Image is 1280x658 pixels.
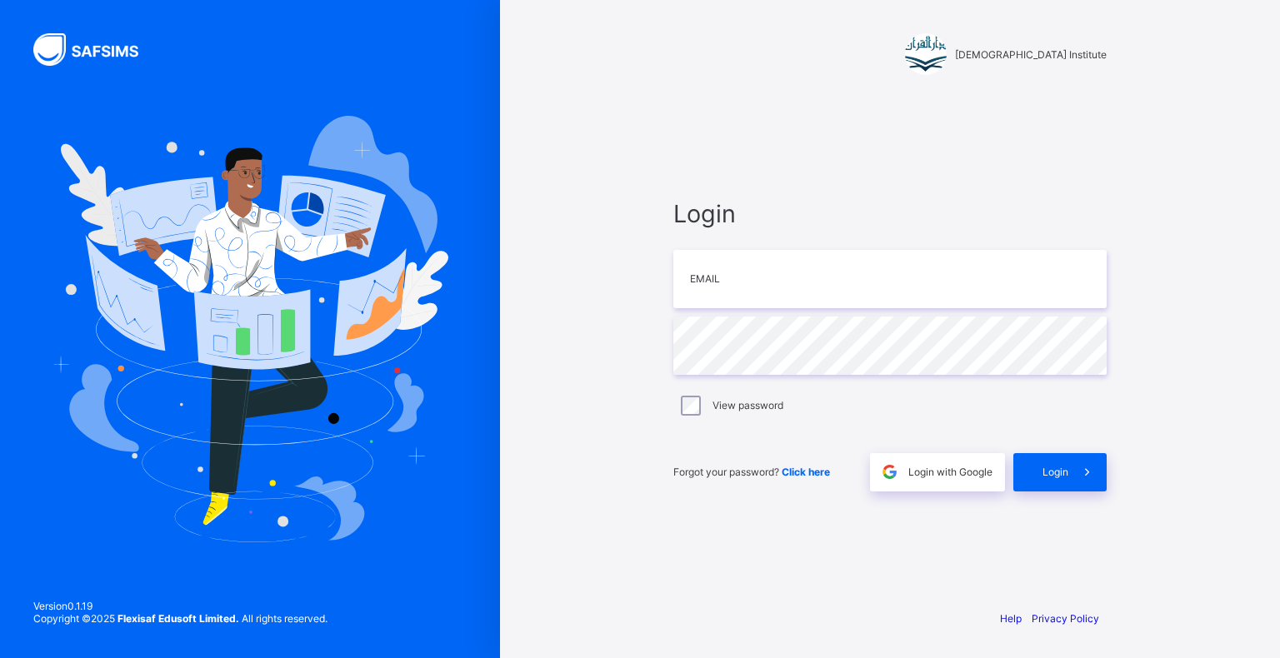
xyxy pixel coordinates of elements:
span: Login with Google [908,466,992,478]
a: Click here [782,466,830,478]
a: Privacy Policy [1032,612,1099,625]
strong: Flexisaf Edusoft Limited. [117,612,239,625]
span: Version 0.1.19 [33,600,327,612]
span: Copyright © 2025 All rights reserved. [33,612,327,625]
a: Help [1000,612,1022,625]
img: google.396cfc9801f0270233282035f929180a.svg [880,462,899,481]
span: Forgot your password? [673,466,830,478]
span: Login [1042,466,1068,478]
label: View password [712,399,783,411]
img: SAFSIMS Logo [33,33,158,66]
span: [DEMOGRAPHIC_DATA] Institute [955,48,1107,61]
span: Login [673,199,1107,228]
img: Hero Image [52,116,448,542]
